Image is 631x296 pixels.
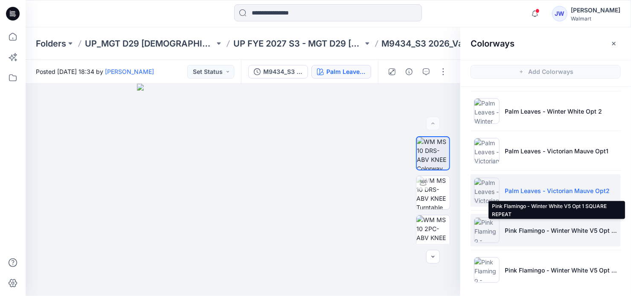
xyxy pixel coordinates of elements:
img: Pink Flamingo - Winter White V5 Opt 1 SQUARE REPEAT [474,217,500,243]
div: JW [552,6,567,21]
p: Palm Leaves - Victorian Mauve Opt2 [505,186,610,195]
button: Palm Leaves - Victorian Mauve Opt2 [311,65,371,79]
p: Palm Leaves - Winter White Opt 2 [505,107,602,116]
a: UP_MGT D29 [DEMOGRAPHIC_DATA] Sleep [85,38,215,50]
button: Details [402,65,416,79]
img: eyJhbGciOiJIUzI1NiIsImtpZCI6IjAiLCJzbHQiOiJzZXMiLCJ0eXAiOiJKV1QifQ.eyJkYXRhIjp7InR5cGUiOiJzdG9yYW... [137,84,349,296]
button: M9434_S3 2026_Value Cami Tap_Midpoint [248,65,308,79]
div: Walmart [571,15,620,22]
div: M9434_S3 2026_Value Cami Tap_Midpoint [263,67,302,76]
p: Pink Flamingo - Winter White V5 Opt 1 SQUARE REPEAT [505,226,617,235]
img: WM MS 10 DRS-ABV KNEE Turntable with Avatar [416,176,450,209]
img: WM MS 10 DRS-ABV KNEE Colorway wo Avatar [417,137,449,170]
a: Folders [36,38,66,50]
a: UP FYE 2027 S3 - MGT D29 [DEMOGRAPHIC_DATA] Sleepwear [233,38,363,50]
p: Palm Leaves - Victorian Mauve Opt1 [505,147,608,155]
p: M9434_S3 2026_Value Cami Tap_Midpoint [382,38,512,50]
span: Posted [DATE] 18:34 by [36,67,154,76]
img: Palm Leaves - Winter White Opt 2 [474,98,500,124]
p: Pink Flamingo - Winter White V5 Opt 2 SQUARE REPEAT [505,266,617,275]
img: Palm Leaves - Victorian Mauve Opt2 [474,178,500,203]
div: Palm Leaves - Victorian Mauve Opt2 [326,67,366,76]
img: Palm Leaves - Victorian Mauve Opt1 [474,138,500,164]
h2: Colorways [471,38,515,49]
div: [PERSON_NAME] [571,5,620,15]
a: [PERSON_NAME] [105,68,154,75]
img: WM MS 10 2PC-ABV KNEE Front wo Avatar [416,215,450,249]
img: Pink Flamingo - Winter White V5 Opt 2 SQUARE REPEAT [474,257,500,283]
